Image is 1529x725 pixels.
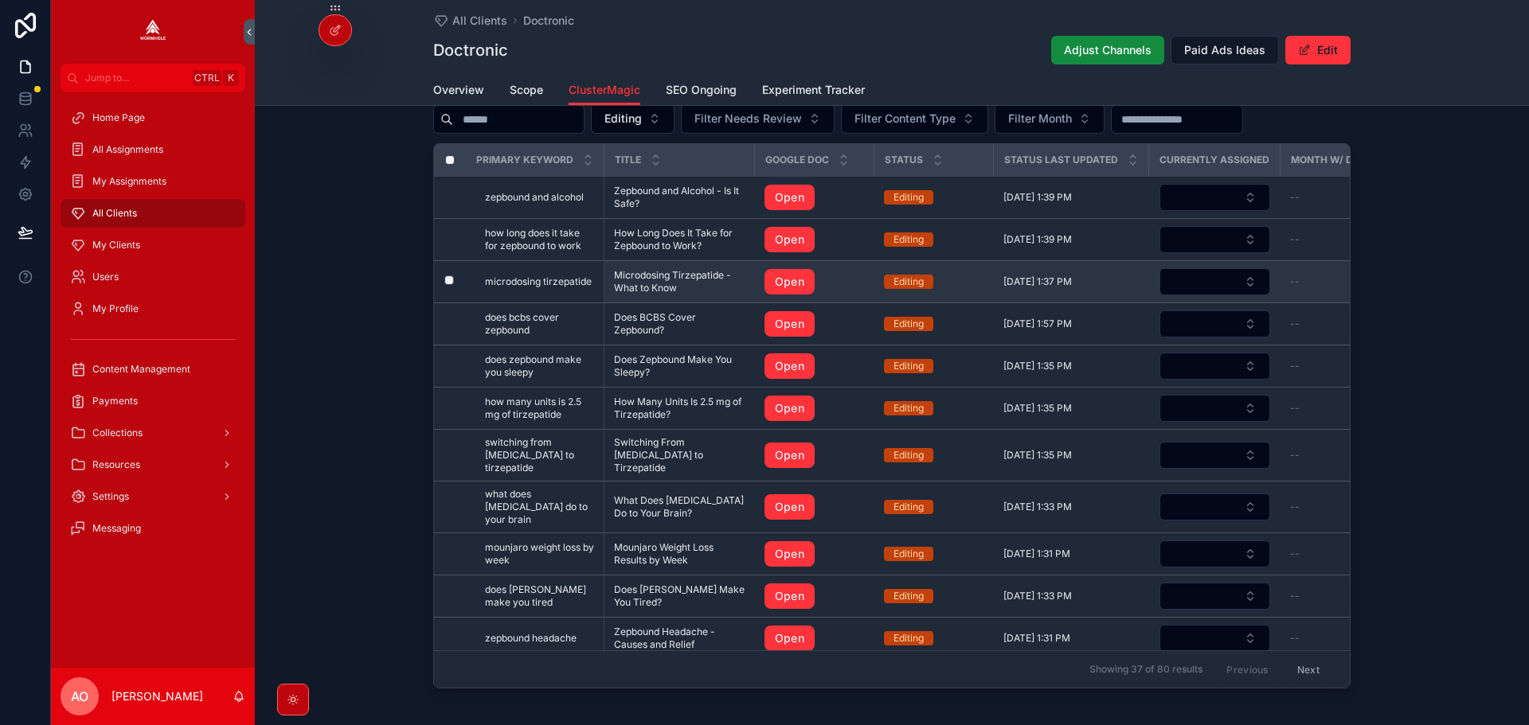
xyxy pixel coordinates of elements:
a: My Assignments [61,167,245,196]
a: Messaging [61,514,245,543]
a: Zepbound and Alcohol - Is It Safe? [614,185,745,210]
span: Filter Content Type [854,111,956,127]
a: Open [764,626,815,651]
span: Editing [604,111,642,127]
span: ClusterMagic [569,82,640,98]
span: Filter Needs Review [694,111,802,127]
button: Edit [1285,36,1351,64]
a: how long does it take for zepbound to work [485,227,594,252]
a: Select Button [1159,310,1271,338]
span: Google Doc [765,154,829,166]
a: Open [764,353,815,379]
span: AO [71,687,88,706]
span: How Long Does It Take for Zepbound to Work? [614,227,745,252]
span: Payments [92,395,138,407]
a: [DATE] 1:57 PM [1003,318,1140,330]
a: All Clients [433,13,507,29]
a: Editing [884,589,984,603]
span: Paid Ads Ideas [1184,42,1265,58]
div: Editing [894,547,924,561]
a: [DATE] 1:39 PM [1003,233,1140,246]
a: Open [764,311,865,337]
a: Open [764,227,815,252]
a: [DATE] 1:37 PM [1003,275,1140,288]
a: My Profile [61,294,245,323]
span: Microdosing Tirzepatide - What to Know [614,269,745,294]
a: -- [1290,233,1398,246]
span: -- [1290,632,1300,645]
div: Editing [894,275,924,289]
a: -- [1290,548,1398,560]
a: Open [764,269,815,294]
a: Open [764,396,865,421]
span: does bcbs cover zepbound [485,311,594,337]
a: Home Page [61,103,245,132]
a: does zepbound make you sleepy [485,353,594,379]
span: Does [PERSON_NAME] Make You Tired? [614,583,745,609]
span: My Assignments [92,175,166,188]
button: Select Button [1159,226,1270,253]
span: Settings [92,490,129,503]
span: My Clients [92,239,140,251]
span: K [225,72,237,84]
span: Zepbound Headache - Causes and Relief [614,626,745,651]
a: -- [1290,318,1398,330]
span: Resources [92,458,140,471]
a: Select Button [1159,582,1271,610]
a: [DATE] 1:35 PM [1003,360,1140,372]
a: Resources [61,450,245,479]
a: Editing [884,359,984,373]
a: Open [764,442,815,468]
a: Open [764,626,865,651]
div: Editing [894,500,924,514]
span: Month w/ Dates [1291,154,1377,166]
span: Home Page [92,111,145,124]
span: -- [1290,548,1300,560]
a: Users [61,263,245,291]
div: Editing [894,448,924,462]
span: Does Zepbound Make You Sleepy? [614,353,745,379]
button: Next [1286,657,1331,681]
a: does [PERSON_NAME] make you tired [485,583,594,609]
span: what does [MEDICAL_DATA] do to your brain [485,488,594,526]
a: Scope [510,76,543,107]
span: All Clients [92,207,137,220]
span: Collections [92,427,143,439]
button: Select Button [841,103,988,134]
span: Showing 37 of 80 results [1089,663,1202,676]
span: -- [1290,590,1300,602]
a: zepbound and alcohol [485,191,594,204]
button: Select Button [995,103,1105,134]
a: Editing [884,631,984,645]
span: mounjaro weight loss by week [485,541,594,567]
span: [DATE] 1:39 PM [1003,233,1072,246]
a: Open [764,494,815,520]
button: Select Button [681,103,835,134]
a: Editing [884,500,984,514]
span: Jump to... [85,72,186,84]
a: Open [764,442,865,468]
a: Select Button [1159,394,1271,423]
button: Select Button [1159,583,1270,610]
span: Primary Keyword [476,154,573,166]
a: -- [1290,449,1398,462]
h1: Doctronic [433,39,508,61]
button: Select Button [1159,625,1270,652]
button: Select Button [1159,442,1270,469]
span: Switching From [MEDICAL_DATA] to Tirzepatide [614,436,745,474]
div: Editing [894,589,924,603]
a: Editing [884,232,984,247]
span: Title [615,154,641,166]
a: -- [1290,275,1398,288]
span: Doctronic [523,13,574,29]
span: All Clients [452,13,507,29]
div: Editing [894,631,924,645]
span: What Does [MEDICAL_DATA] Do to Your Brain? [614,494,745,520]
a: Collections [61,419,245,447]
button: Adjust Channels [1051,36,1164,64]
span: How Many Units Is 2.5 mg of Tirzepatide? [614,396,745,421]
span: Filter Month [1008,111,1072,127]
button: Select Button [1159,310,1270,337]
